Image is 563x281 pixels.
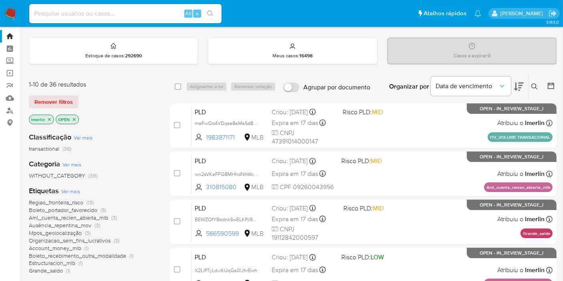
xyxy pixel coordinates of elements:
[546,19,559,25] span: 3.163.0
[500,10,546,17] p: leticia.merlin@mercadolivre.com
[196,10,198,17] span: s
[424,9,466,18] span: Atalhos rápidos
[474,10,481,17] a: Notificações
[185,10,192,17] span: Alt
[202,8,218,19] button: search-icon
[29,8,222,19] input: Pesquise usuários ou casos...
[549,9,557,18] a: Sair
